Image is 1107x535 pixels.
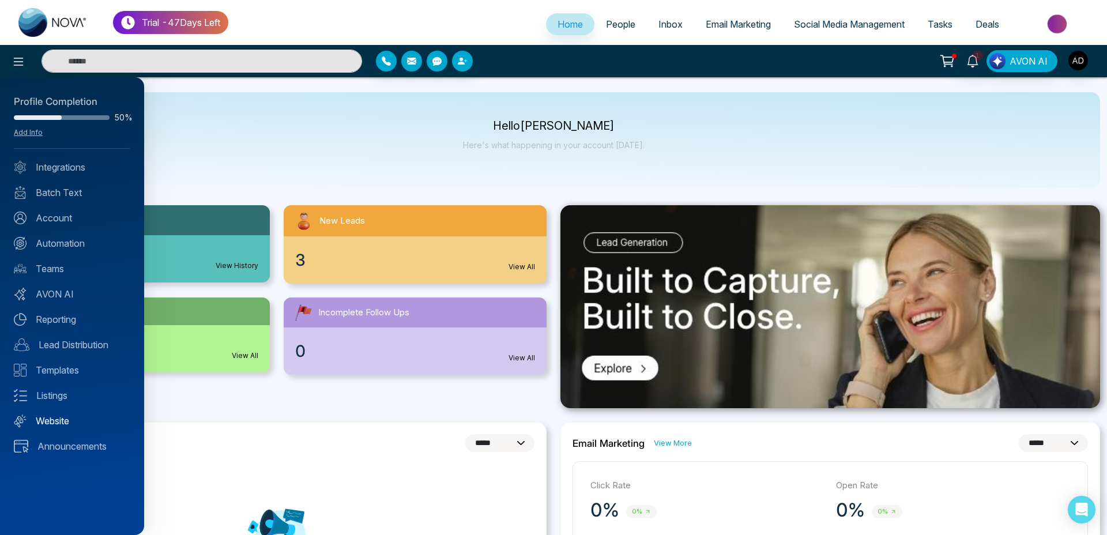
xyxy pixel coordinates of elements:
img: Integrated.svg [14,161,27,174]
a: Account [14,211,130,225]
img: team.svg [14,262,27,275]
img: Templates.svg [14,364,27,376]
img: Avon-AI.svg [14,288,27,300]
div: Open Intercom Messenger [1068,496,1095,523]
span: 50% [114,114,130,122]
img: Automation.svg [14,237,27,250]
a: Announcements [14,439,130,453]
img: Listings.svg [14,389,27,402]
a: Website [14,414,130,428]
img: Reporting.svg [14,313,27,326]
img: announcements.svg [14,440,28,453]
a: Listings [14,389,130,402]
div: Profile Completion [14,95,130,110]
img: Website.svg [14,415,27,427]
img: Lead-dist.svg [14,338,29,351]
a: Automation [14,236,130,250]
a: Reporting [14,312,130,326]
a: Batch Text [14,186,130,199]
a: Integrations [14,160,130,174]
a: AVON AI [14,287,130,301]
img: batch_text_white.png [14,186,27,199]
a: Templates [14,363,130,377]
a: Teams [14,262,130,276]
img: Account.svg [14,212,27,224]
a: Add Info [14,128,43,137]
a: Lead Distribution [14,338,130,352]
